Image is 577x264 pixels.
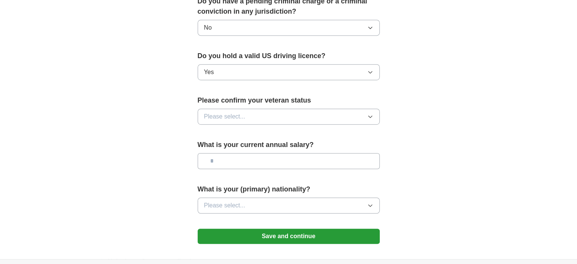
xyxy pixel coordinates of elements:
[204,23,212,32] span: No
[198,229,380,244] button: Save and continue
[204,201,245,210] span: Please select...
[198,64,380,80] button: Yes
[198,140,380,150] label: What is your current annual salary?
[198,198,380,213] button: Please select...
[198,184,380,194] label: What is your (primary) nationality?
[204,68,214,77] span: Yes
[198,51,380,61] label: Do you hold a valid US driving licence?
[198,20,380,36] button: No
[204,112,245,121] span: Please select...
[198,109,380,125] button: Please select...
[198,95,380,106] label: Please confirm your veteran status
